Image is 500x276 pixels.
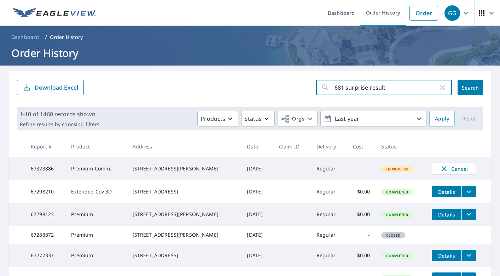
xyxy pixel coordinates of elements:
button: Apply [429,111,455,126]
span: Completed [382,253,412,258]
td: Premium [65,226,127,244]
span: Orgs [281,114,304,123]
td: $0.00 [347,244,376,267]
button: detailsBtn-67298123 [432,209,461,220]
td: Regular [311,244,347,267]
th: Claim ID [273,136,311,157]
p: Products [200,114,225,123]
div: [STREET_ADDRESS] [133,188,236,195]
a: Dashboard [8,32,42,43]
p: Status [244,114,262,123]
td: Premium [65,203,127,226]
td: Regular [311,226,347,244]
button: Last year [320,111,426,126]
button: filesDropdownBtn-67298210 [461,186,476,197]
div: GG [444,5,460,21]
th: Address [127,136,242,157]
p: Last year [332,113,415,125]
td: Premium [65,244,127,267]
td: - [347,226,376,244]
td: 67298210 [25,180,65,203]
p: Refine results by choosing filters [20,121,99,128]
img: EV Logo [13,8,96,18]
button: Products [197,111,238,126]
span: Details [436,211,457,218]
h1: Order History [8,46,492,60]
td: - [347,157,376,180]
td: 67288872 [25,226,65,244]
th: Cost [347,136,376,157]
th: Product [65,136,127,157]
span: Completed [382,190,412,195]
button: detailsBtn-67277337 [432,250,461,261]
td: [DATE] [241,203,273,226]
span: In Process [382,167,412,171]
span: Completed [382,212,412,217]
td: 67323886 [25,157,65,180]
input: Address, Report #, Claim ID, etc. [335,78,438,97]
div: [STREET_ADDRESS][PERSON_NAME] [133,231,236,238]
span: Dashboard [11,34,39,41]
td: [DATE] [241,157,273,180]
td: Regular [311,157,347,180]
button: filesDropdownBtn-67277337 [461,250,476,261]
button: Download Excel [17,80,84,95]
span: Cancel [439,164,469,173]
div: [STREET_ADDRESS][PERSON_NAME] [133,165,236,172]
div: [STREET_ADDRESS][PERSON_NAME] [133,211,236,218]
span: Search [463,84,477,91]
td: $0.00 [347,180,376,203]
div: [STREET_ADDRESS] [133,252,236,259]
td: Regular [311,203,347,226]
td: [DATE] [241,226,273,244]
button: Orgs [278,111,318,126]
nav: breadcrumb [8,32,492,43]
td: Regular [311,180,347,203]
a: Order [409,6,438,21]
button: Status [241,111,275,126]
p: Order History [50,34,83,41]
th: Date [241,136,273,157]
button: Cancel [432,163,476,175]
span: Closed [382,233,405,238]
p: Download Excel [35,84,78,91]
button: filesDropdownBtn-67298123 [461,209,476,220]
td: [DATE] [241,244,273,267]
td: Premium Comm. [65,157,127,180]
button: detailsBtn-67298210 [432,186,461,197]
td: 67298123 [25,203,65,226]
td: 67277337 [25,244,65,267]
button: Search [458,80,483,95]
td: $0.00 [347,203,376,226]
td: Extended Cov 3D [65,180,127,203]
p: 1-10 of 1460 records shown [20,110,99,118]
span: Details [436,252,457,259]
td: [DATE] [241,180,273,203]
span: Apply [435,114,449,123]
li: / [45,33,47,41]
th: Status [376,136,426,157]
th: Report # [25,136,65,157]
span: Details [436,188,457,195]
th: Delivery [311,136,347,157]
